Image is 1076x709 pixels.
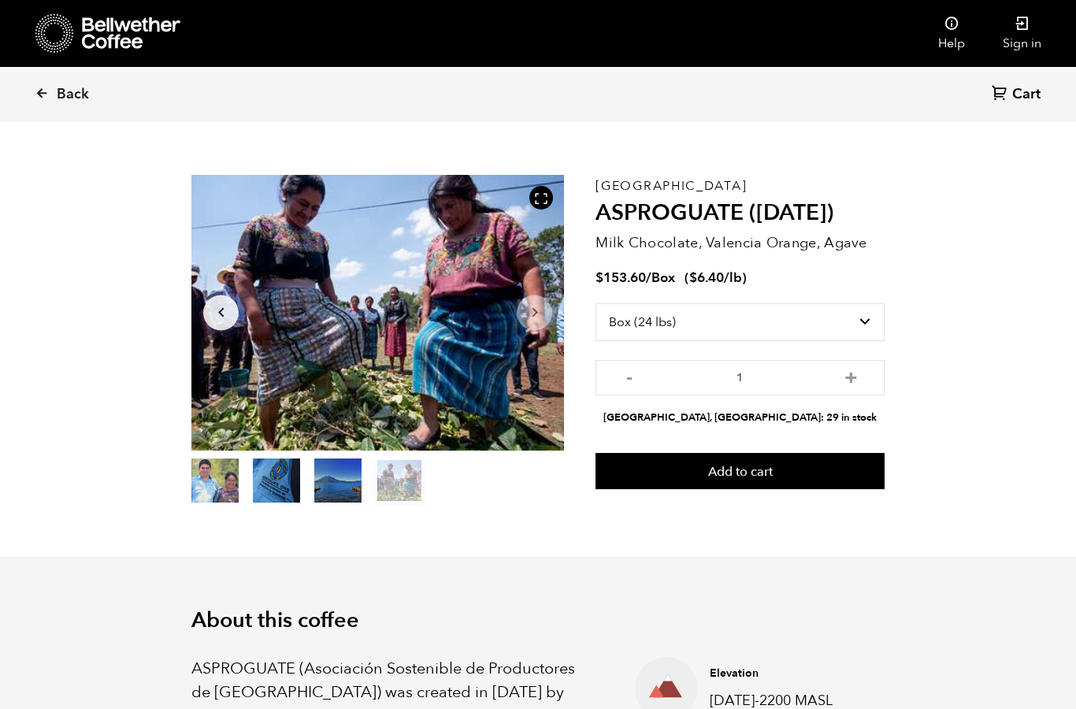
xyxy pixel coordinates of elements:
button: Add to cart [596,453,885,489]
span: $ [689,269,697,287]
button: + [841,368,861,384]
span: Cart [1012,85,1041,104]
bdi: 6.40 [689,269,724,287]
span: Box [651,269,675,287]
span: / [646,269,651,287]
button: - [619,368,639,384]
bdi: 153.60 [596,269,646,287]
p: Milk Chocolate, Valencia Orange, Agave [596,232,885,254]
li: [GEOGRAPHIC_DATA], [GEOGRAPHIC_DATA]: 29 in stock [596,410,885,425]
span: /lb [724,269,742,287]
span: $ [596,269,603,287]
h2: About this coffee [191,608,885,633]
span: Back [57,85,89,104]
h2: ASPROGUATE ([DATE]) [596,200,885,227]
a: Cart [992,84,1044,106]
h4: Elevation [710,666,860,681]
span: ( ) [685,269,747,287]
